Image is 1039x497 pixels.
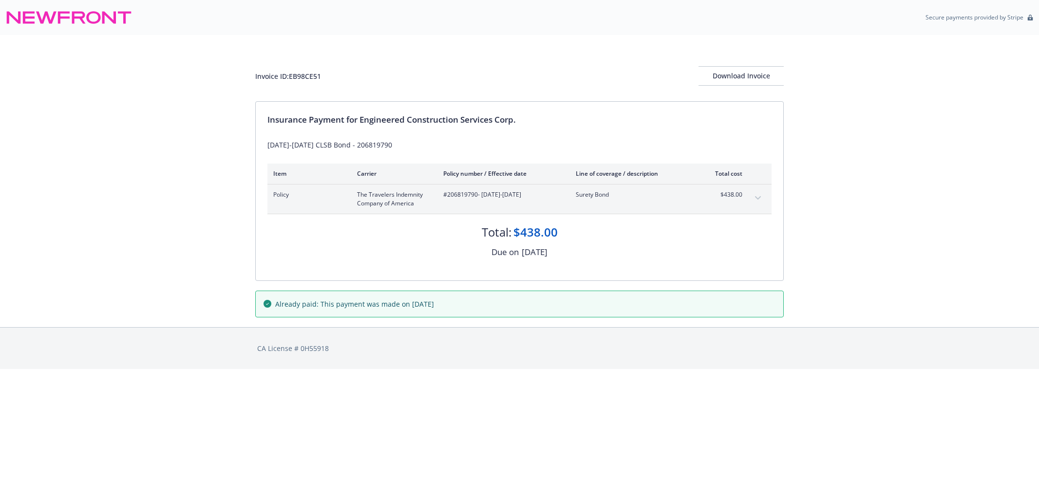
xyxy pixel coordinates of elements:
div: Item [273,169,341,178]
div: Insurance Payment for Engineered Construction Services Corp. [267,113,772,126]
span: Already paid: This payment was made on [DATE] [275,299,434,309]
span: The Travelers Indemnity Company of America [357,190,428,208]
button: Download Invoice [699,66,784,86]
div: Total cost [706,169,742,178]
div: [DATE] [522,246,548,258]
div: $438.00 [513,224,558,240]
button: expand content [750,190,766,206]
div: CA License # 0H55918 [257,343,782,353]
span: $438.00 [706,190,742,199]
div: Line of coverage / description [576,169,690,178]
div: PolicyThe Travelers Indemnity Company of America#206819790- [DATE]-[DATE]Surety Bond$438.00expand... [267,184,772,214]
div: Carrier [357,169,428,178]
div: Invoice ID: EB98CE51 [255,71,321,81]
div: Due on [491,246,519,258]
div: [DATE]-[DATE] CLSB Bond - 206819790 [267,140,772,150]
div: Total: [482,224,511,240]
p: Secure payments provided by Stripe [926,13,1023,21]
span: Surety Bond [576,190,690,199]
div: Download Invoice [699,67,784,85]
span: Policy [273,190,341,199]
div: Policy number / Effective date [443,169,560,178]
span: #206819790 - [DATE]-[DATE] [443,190,560,199]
